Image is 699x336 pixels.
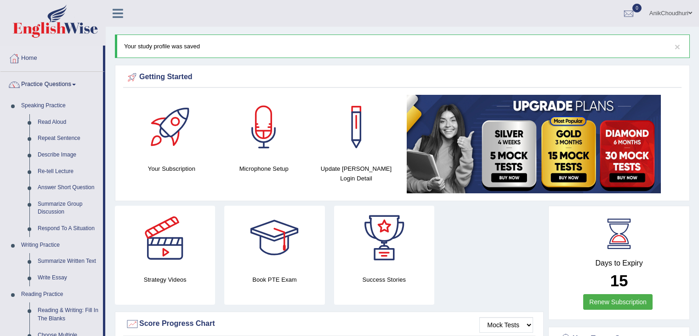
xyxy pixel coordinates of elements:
a: Summarize Written Text [34,253,103,270]
a: Write Essay [34,270,103,286]
a: Re-tell Lecture [34,163,103,180]
h4: Strategy Videos [115,275,215,284]
div: Getting Started [125,70,679,84]
h4: Microphone Setup [222,164,306,174]
a: Reading Practice [17,286,103,303]
a: Writing Practice [17,237,103,254]
div: Score Progress Chart [125,317,533,331]
b: 15 [610,272,628,290]
div: Your study profile was saved [115,35,690,58]
a: Reading & Writing: Fill In The Blanks [34,302,103,327]
a: Renew Subscription [583,294,653,310]
a: Speaking Practice [17,98,103,114]
a: Home [0,46,103,69]
h4: Days to Expiry [559,259,679,267]
a: Respond To A Situation [34,220,103,237]
a: Describe Image [34,147,103,163]
img: small5.jpg [407,95,661,193]
h4: Success Stories [334,275,434,284]
a: Repeat Sentence [34,130,103,147]
a: Summarize Group Discussion [34,196,103,220]
h4: Book PTE Exam [224,275,324,284]
h4: Update [PERSON_NAME] Login Detail [315,164,398,183]
a: Practice Questions [0,72,103,95]
a: Read Aloud [34,114,103,131]
a: Answer Short Question [34,180,103,196]
span: 0 [632,4,642,12]
button: × [675,42,680,52]
h4: Your Subscription [130,164,213,174]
